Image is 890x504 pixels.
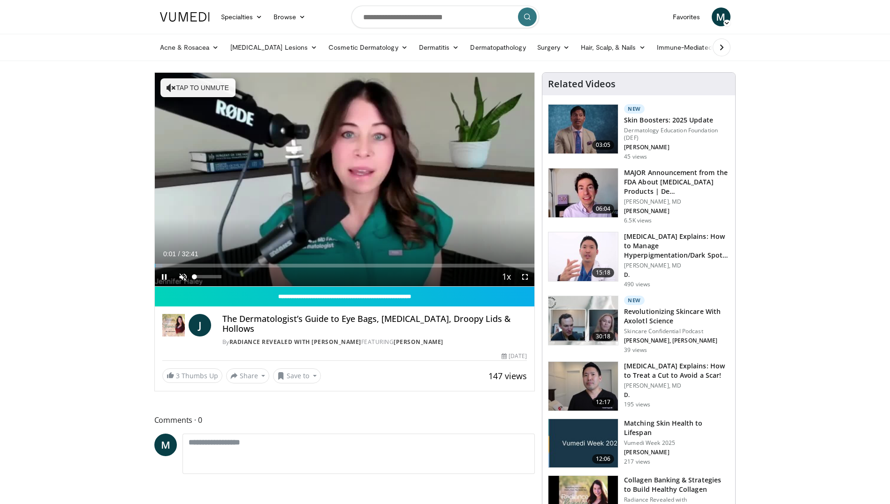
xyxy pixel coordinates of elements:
span: 0:01 [163,250,176,258]
p: D. [624,391,730,399]
a: M [154,434,177,456]
span: Comments 0 [154,414,535,426]
button: Save to [273,368,321,383]
p: D. [624,271,730,279]
div: Volume Level [195,275,221,278]
div: By FEATURING [222,338,527,346]
p: [PERSON_NAME] [624,207,730,215]
a: M [712,8,730,26]
span: 3 [176,371,180,380]
video-js: Video Player [155,73,535,287]
a: [MEDICAL_DATA] Lesions [225,38,323,57]
p: 217 views [624,458,650,466]
div: [DATE] [502,352,527,360]
p: 195 views [624,401,650,408]
a: 12:17 [MEDICAL_DATA] Explains: How to Treat a Cut to Avoid a Scar! [PERSON_NAME], MD D. 195 views [548,361,730,411]
span: 15:18 [592,268,615,277]
img: VuMedi Logo [160,12,210,22]
img: 9b4d3333-eecc-4bfe-9006-6741f236d339.jpg.150x105_q85_crop-smart_upscale.jpg [548,419,618,468]
img: cf12e609-7d23-4524-9f23-a945e9ea013e.150x105_q85_crop-smart_upscale.jpg [548,296,618,345]
span: / [178,250,180,258]
img: e1503c37-a13a-4aad-9ea8-1e9b5ff728e6.150x105_q85_crop-smart_upscale.jpg [548,232,618,281]
div: Progress Bar [155,264,535,267]
p: Vumedi Week 2025 [624,439,730,447]
button: Unmute [174,267,192,286]
p: New [624,104,645,114]
a: Surgery [532,38,576,57]
h3: [MEDICAL_DATA] Explains: How to Treat a Cut to Avoid a Scar! [624,361,730,380]
button: Share [226,368,270,383]
img: b8d0b268-5ea7-42fe-a1b9-7495ab263df8.150x105_q85_crop-smart_upscale.jpg [548,168,618,217]
h3: Matching Skin Health to Lifespan [624,419,730,437]
p: 45 views [624,153,647,160]
h3: MAJOR Announcement from the FDA About [MEDICAL_DATA] Products | De… [624,168,730,196]
img: Radiance Revealed with Dr. Jen Haley [162,314,185,336]
button: Pause [155,267,174,286]
button: Fullscreen [516,267,534,286]
a: 30:18 New Revolutionizing Skincare With Axolotl Science Skincare Confidential Podcast [PERSON_NAM... [548,296,730,354]
h3: Revolutionizing Skincare With Axolotl Science [624,307,730,326]
a: Dermatopathology [464,38,531,57]
a: Immune-Mediated [651,38,727,57]
p: [PERSON_NAME] [624,144,730,151]
button: Playback Rate [497,267,516,286]
a: Cosmetic Dermatology [323,38,413,57]
a: 03:05 New Skin Boosters: 2025 Update Dermatology Education Foundation (DEF) [PERSON_NAME] 45 views [548,104,730,160]
a: Radiance Revealed with [PERSON_NAME] [229,338,361,346]
a: 15:18 [MEDICAL_DATA] Explains: How to Manage Hyperpigmentation/Dark Spots o… [PERSON_NAME], MD D.... [548,232,730,288]
h3: Skin Boosters: 2025 Update [624,115,730,125]
p: [PERSON_NAME], MD [624,262,730,269]
a: J [189,314,211,336]
span: 147 views [488,370,527,382]
p: [PERSON_NAME], MD [624,198,730,206]
a: 3 Thumbs Up [162,368,222,383]
input: Search topics, interventions [351,6,539,28]
p: 39 views [624,346,647,354]
a: Dermatitis [413,38,465,57]
span: 12:17 [592,397,615,407]
span: 03:05 [592,140,615,150]
h4: The Dermatologist’s Guide to Eye Bags, [MEDICAL_DATA], Droopy Lids & Hollows [222,314,527,334]
h3: [MEDICAL_DATA] Explains: How to Manage Hyperpigmentation/Dark Spots o… [624,232,730,260]
p: New [624,296,645,305]
a: Hair, Scalp, & Nails [575,38,651,57]
p: 6.5K views [624,217,652,224]
p: Skincare Confidential Podcast [624,328,730,335]
a: Browse [268,8,311,26]
p: Dermatology Education Foundation (DEF) [624,127,730,142]
img: 24945916-2cf7-46e8-ba42-f4b460d6138e.150x105_q85_crop-smart_upscale.jpg [548,362,618,411]
a: 06:04 MAJOR Announcement from the FDA About [MEDICAL_DATA] Products | De… [PERSON_NAME], MD [PERS... [548,168,730,224]
span: 30:18 [592,332,615,341]
h3: Collagen Banking & Strategies to Build Healthy Collagen [624,475,730,494]
span: 06:04 [592,204,615,214]
a: Specialties [215,8,268,26]
p: [PERSON_NAME], MD [624,382,730,389]
span: 12:06 [592,454,615,464]
a: 12:06 Matching Skin Health to Lifespan Vumedi Week 2025 [PERSON_NAME] 217 views [548,419,730,468]
a: Acne & Rosacea [154,38,225,57]
h4: Related Videos [548,78,616,90]
p: [PERSON_NAME], [PERSON_NAME] [624,337,730,344]
a: Favorites [667,8,706,26]
span: 32:41 [182,250,198,258]
img: 5d8405b0-0c3f-45ed-8b2f-ed15b0244802.150x105_q85_crop-smart_upscale.jpg [548,105,618,153]
p: 490 views [624,281,650,288]
p: [PERSON_NAME] [624,449,730,456]
a: [PERSON_NAME] [394,338,443,346]
button: Tap to unmute [160,78,236,97]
